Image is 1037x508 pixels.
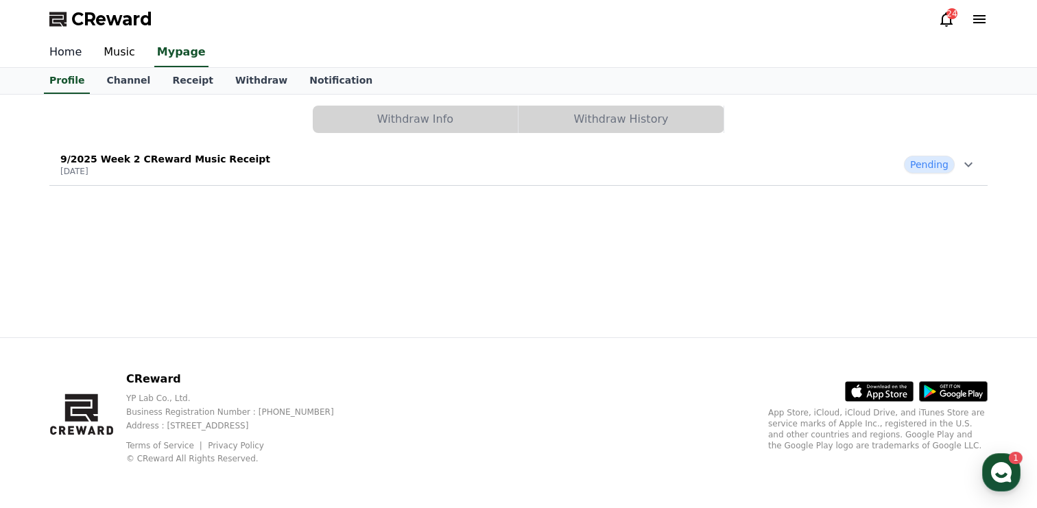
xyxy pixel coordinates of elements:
span: CReward [71,8,152,30]
p: App Store, iCloud, iCloud Drive, and iTunes Store are service marks of Apple Inc., registered in ... [768,407,988,451]
a: Receipt [161,68,224,94]
a: Settings [177,394,263,428]
p: CReward [126,371,356,387]
a: Mypage [154,38,208,67]
span: Messages [114,415,154,426]
a: 1Messages [91,394,177,428]
a: Profile [44,68,90,94]
p: © CReward All Rights Reserved. [126,453,356,464]
span: 1 [139,394,144,404]
a: Notification [298,68,383,94]
p: 9/2025 Week 2 CReward Music Receipt [60,152,270,166]
p: [DATE] [60,166,270,177]
a: Withdraw History [518,106,724,133]
p: YP Lab Co., Ltd. [126,393,356,404]
p: Address : [STREET_ADDRESS] [126,420,356,431]
a: 24 [938,11,955,27]
a: Privacy Policy [208,441,264,450]
a: Home [38,38,93,67]
span: Pending [904,156,955,173]
a: CReward [49,8,152,30]
a: Music [93,38,146,67]
p: Business Registration Number : [PHONE_NUMBER] [126,407,356,418]
a: Terms of Service [126,441,204,450]
a: Home [4,394,91,428]
button: 9/2025 Week 2 CReward Music Receipt [DATE] Pending [49,144,988,186]
a: Withdraw [224,68,298,94]
button: Withdraw History [518,106,724,133]
span: Settings [203,415,237,426]
span: Home [35,415,59,426]
button: Withdraw Info [313,106,518,133]
div: 24 [946,8,957,19]
a: Channel [95,68,161,94]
